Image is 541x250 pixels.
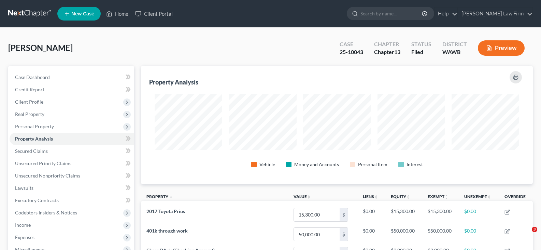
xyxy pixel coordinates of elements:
span: Property Analysis [15,136,53,142]
span: Real Property [15,111,44,117]
td: $50,000.00 [385,225,422,244]
span: Credit Report [15,87,44,92]
button: Preview [478,40,525,56]
span: Unsecured Priority Claims [15,160,71,166]
i: unfold_more [406,195,410,199]
td: $0.00 [459,225,499,244]
span: Expenses [15,234,34,240]
div: Chapter [374,40,400,48]
span: Lawsuits [15,185,33,191]
input: 0.00 [294,208,340,221]
a: Property Analysis [10,133,134,145]
span: Income [15,222,31,228]
div: Filed [411,48,431,56]
span: 401k through work [146,228,188,234]
span: Executory Contracts [15,197,59,203]
i: unfold_more [487,195,491,199]
a: Valueunfold_more [294,194,311,199]
a: Client Portal [132,8,176,20]
div: $ [340,228,348,241]
td: $0.00 [459,205,499,224]
a: Help [435,8,457,20]
span: 3 [532,227,537,232]
span: Codebtors Insiders & Notices [15,210,77,215]
div: Property Analysis [149,78,198,86]
div: Case [340,40,363,48]
a: Home [103,8,132,20]
td: $15,300.00 [385,205,422,224]
span: Secured Claims [15,148,48,154]
i: expand_less [169,195,173,199]
i: unfold_more [307,195,311,199]
span: New Case [71,11,94,16]
span: Client Profile [15,99,43,105]
div: Personal Item [358,161,387,168]
div: Status [411,40,431,48]
div: Money and Accounts [294,161,339,168]
iframe: Intercom live chat [518,227,534,243]
td: $15,300.00 [422,205,459,224]
i: unfold_more [444,195,449,199]
div: Chapter [374,48,400,56]
span: 2017 Toyota Prius [146,208,185,214]
div: Vehicle [259,161,275,168]
div: District [442,40,467,48]
a: [PERSON_NAME] Law Firm [458,8,532,20]
a: Executory Contracts [10,194,134,207]
a: Credit Report [10,83,134,96]
div: WAWB [442,48,467,56]
span: Personal Property [15,123,54,129]
div: $ [340,208,348,221]
span: Unsecured Nonpriority Claims [15,173,80,179]
a: Unsecured Nonpriority Claims [10,170,134,182]
span: 13 [394,49,400,55]
a: Unsecured Priority Claims [10,157,134,170]
td: $0.00 [357,205,385,224]
a: Case Dashboard [10,71,134,83]
div: 25-10043 [340,48,363,56]
td: $0.00 [357,225,385,244]
a: Liensunfold_more [363,194,378,199]
td: $50,000.00 [422,225,459,244]
span: [PERSON_NAME] [8,43,73,53]
span: Case Dashboard [15,74,50,80]
input: Search by name... [360,7,423,20]
a: Equityunfold_more [391,194,410,199]
a: Property expand_less [146,194,173,199]
input: 0.00 [294,228,340,241]
div: Interest [407,161,423,168]
a: Unexemptunfold_more [464,194,491,199]
i: unfold_more [374,195,378,199]
a: Exemptunfold_more [428,194,449,199]
th: Override [499,190,533,205]
a: Lawsuits [10,182,134,194]
a: Secured Claims [10,145,134,157]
